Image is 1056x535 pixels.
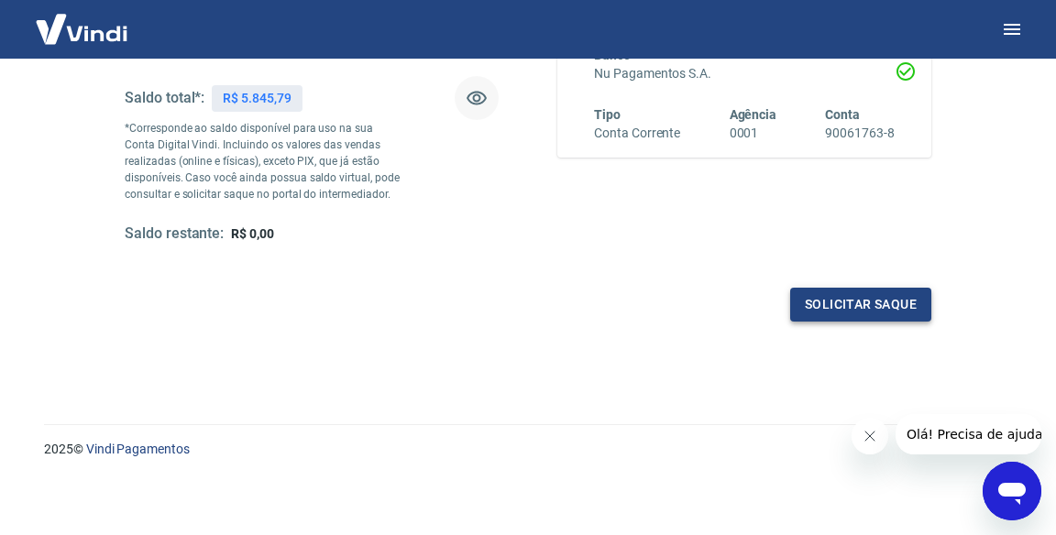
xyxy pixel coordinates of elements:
[22,1,141,57] img: Vindi
[594,124,680,143] h6: Conta Corrente
[231,226,274,241] span: R$ 0,00
[730,107,777,122] span: Agência
[125,89,204,107] h5: Saldo total*:
[223,89,291,108] p: R$ 5.845,79
[44,440,1012,459] p: 2025 ©
[825,107,860,122] span: Conta
[594,64,895,83] h6: Nu Pagamentos S.A.
[86,442,190,456] a: Vindi Pagamentos
[11,13,154,27] span: Olá! Precisa de ajuda?
[825,124,895,143] h6: 90061763-8
[896,414,1041,454] iframe: Mensagem da empresa
[594,107,621,122] span: Tipo
[125,120,405,202] p: *Corresponde ao saldo disponível para uso na sua Conta Digital Vindi. Incluindo os valores das ve...
[983,462,1041,520] iframe: Botão para abrir a janela de mensagens
[790,288,931,322] button: Solicitar saque
[852,418,888,454] iframe: Fechar mensagem
[125,224,224,244] h5: Saldo restante:
[730,124,777,143] h6: 0001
